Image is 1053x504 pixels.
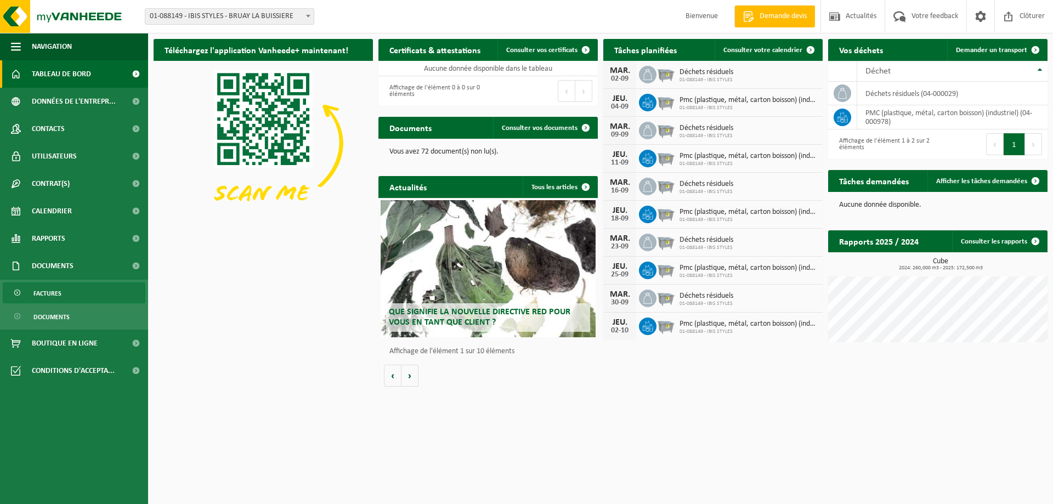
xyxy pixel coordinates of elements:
img: WB-2500-GAL-GY-01 [656,232,675,251]
div: JEU. [609,262,631,271]
a: Documents [3,306,145,327]
img: Download de VHEPlus App [154,61,373,225]
span: Afficher les tâches demandées [936,178,1027,185]
button: Previous [986,133,1004,155]
span: Pmc (plastique, métal, carton boisson) (industriel) [680,264,817,273]
h3: Cube [834,258,1048,271]
div: 18-09 [609,215,631,223]
div: JEU. [609,94,631,103]
span: 01-088149 - IBIS STYLES [680,161,817,167]
h2: Tâches demandées [828,170,920,191]
div: MAR. [609,66,631,75]
button: Vorige [384,365,401,387]
span: 01-088149 - IBIS STYLES [680,133,733,139]
span: Pmc (plastique, métal, carton boisson) (industriel) [680,320,817,329]
div: 02-09 [609,75,631,83]
span: 01-088149 - IBIS STYLES [680,77,733,83]
span: Contrat(s) [32,170,70,197]
div: 02-10 [609,327,631,335]
span: Déchets résiduels [680,292,733,301]
div: MAR. [609,122,631,131]
span: Déchets résiduels [680,124,733,133]
div: 25-09 [609,271,631,279]
span: 2024: 260,000 m3 - 2025: 172,500 m3 [834,265,1048,271]
div: 11-09 [609,159,631,167]
span: 01-088149 - IBIS STYLES [680,217,817,223]
span: Déchets résiduels [680,68,733,77]
div: 09-09 [609,131,631,139]
span: Factures [33,283,61,304]
img: WB-2500-GAL-GY-01 [656,204,675,223]
div: 04-09 [609,103,631,111]
div: JEU. [609,206,631,215]
span: Contacts [32,115,65,143]
img: WB-2500-GAL-GY-01 [656,148,675,167]
td: Aucune donnée disponible dans le tableau [378,61,598,76]
a: Consulter les rapports [952,230,1046,252]
a: Consulter votre calendrier [715,39,822,61]
h2: Documents [378,117,443,138]
h2: Téléchargez l'application Vanheede+ maintenant! [154,39,359,60]
button: 1 [1004,133,1025,155]
a: Que signifie la nouvelle directive RED pour vous en tant que client ? [381,200,596,337]
span: Consulter votre calendrier [723,47,802,54]
span: Documents [32,252,73,280]
span: Boutique en ligne [32,330,98,357]
span: Données de l'entrepr... [32,88,116,115]
span: 01-088149 - IBIS STYLES [680,189,733,195]
button: Next [575,80,592,102]
h2: Vos déchets [828,39,894,60]
span: Demande devis [757,11,809,22]
span: 01-088149 - IBIS STYLES [680,245,733,251]
img: WB-2500-GAL-GY-01 [656,288,675,307]
span: 01-088149 - IBIS STYLES [680,105,817,111]
a: Consulter vos certificats [497,39,597,61]
h2: Rapports 2025 / 2024 [828,230,930,252]
span: 01-088149 - IBIS STYLES - BRUAY LA BUISSIERE [145,9,314,24]
img: WB-2500-GAL-GY-01 [656,120,675,139]
button: Volgende [401,365,418,387]
span: Tableau de bord [32,60,91,88]
img: WB-2500-GAL-GY-01 [656,260,675,279]
a: Demander un transport [947,39,1046,61]
span: Demander un transport [956,47,1027,54]
div: JEU. [609,318,631,327]
div: Affichage de l'élément 0 à 0 sur 0 éléments [384,79,483,103]
span: Déchets résiduels [680,236,733,245]
div: MAR. [609,234,631,243]
div: 30-09 [609,299,631,307]
span: Pmc (plastique, métal, carton boisson) (industriel) [680,208,817,217]
a: Factures [3,282,145,303]
span: 01-088149 - IBIS STYLES - BRUAY LA BUISSIERE [145,8,314,25]
span: Pmc (plastique, métal, carton boisson) (industriel) [680,152,817,161]
span: Déchets résiduels [680,180,733,189]
div: 16-09 [609,187,631,195]
span: 01-088149 - IBIS STYLES [680,329,817,335]
div: MAR. [609,290,631,299]
a: Demande devis [734,5,815,27]
span: 01-088149 - IBIS STYLES [680,301,733,307]
span: Pmc (plastique, métal, carton boisson) (industriel) [680,96,817,105]
span: Utilisateurs [32,143,77,170]
div: JEU. [609,150,631,159]
img: WB-2500-GAL-GY-01 [656,176,675,195]
button: Next [1025,133,1042,155]
h2: Actualités [378,176,438,197]
span: Navigation [32,33,72,60]
p: Affichage de l'élément 1 sur 10 éléments [389,348,592,355]
p: Aucune donnée disponible. [839,201,1037,209]
button: Previous [558,80,575,102]
span: 01-088149 - IBIS STYLES [680,273,817,279]
a: Consulter vos documents [493,117,597,139]
div: 23-09 [609,243,631,251]
span: Déchet [865,67,891,76]
img: WB-2500-GAL-GY-01 [656,64,675,83]
span: Calendrier [32,197,72,225]
img: WB-2500-GAL-GY-01 [656,92,675,111]
a: Afficher les tâches demandées [927,170,1046,192]
span: Documents [33,307,70,327]
div: Affichage de l'élément 1 à 2 sur 2 éléments [834,132,932,156]
p: Vous avez 72 document(s) non lu(s). [389,148,587,156]
h2: Tâches planifiées [603,39,688,60]
td: PMC (plastique, métal, carton boisson) (industriel) (04-000978) [857,105,1048,129]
